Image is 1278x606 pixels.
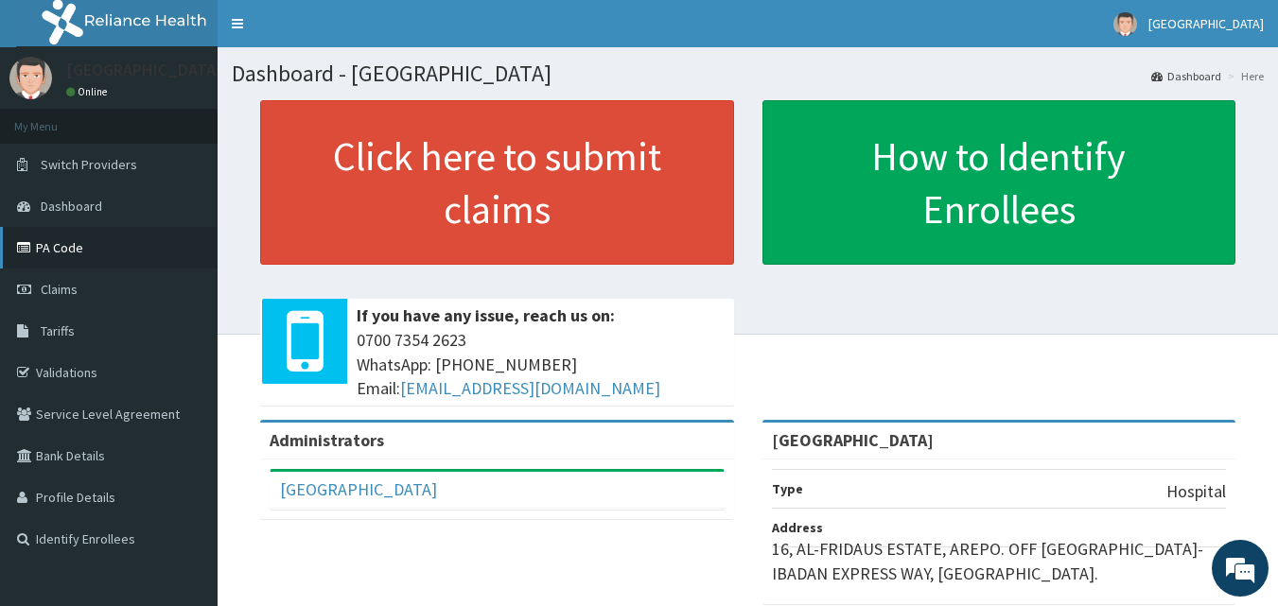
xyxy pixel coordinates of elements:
[280,478,437,500] a: [GEOGRAPHIC_DATA]
[1151,68,1221,84] a: Dashboard
[310,9,356,55] div: Minimize live chat window
[772,519,823,536] b: Address
[772,429,934,451] strong: [GEOGRAPHIC_DATA]
[35,95,77,142] img: d_794563401_company_1708531726252_794563401
[110,182,261,373] span: We're online!
[772,537,1227,585] p: 16, AL-FRIDAUS ESTATE, AREPO. OFF [GEOGRAPHIC_DATA]-IBADAN EXPRESS WAY, [GEOGRAPHIC_DATA].
[762,100,1236,265] a: How to Identify Enrollees
[66,85,112,98] a: Online
[357,304,615,326] b: If you have any issue, reach us on:
[232,61,1264,86] h1: Dashboard - [GEOGRAPHIC_DATA]
[1223,68,1264,84] li: Here
[41,322,75,339] span: Tariffs
[270,429,384,451] b: Administrators
[1166,479,1226,504] p: Hospital
[9,57,52,99] img: User Image
[1113,12,1137,36] img: User Image
[1148,15,1264,32] span: [GEOGRAPHIC_DATA]
[260,100,734,265] a: Click here to submit claims
[66,61,222,78] p: [GEOGRAPHIC_DATA]
[9,405,360,471] textarea: Type your message and hit 'Enter'
[98,106,318,130] div: Chat with us now
[41,281,78,298] span: Claims
[41,198,102,215] span: Dashboard
[772,480,803,497] b: Type
[400,377,660,399] a: [EMAIL_ADDRESS][DOMAIN_NAME]
[41,156,137,173] span: Switch Providers
[357,328,725,401] span: 0700 7354 2623 WhatsApp: [PHONE_NUMBER] Email:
